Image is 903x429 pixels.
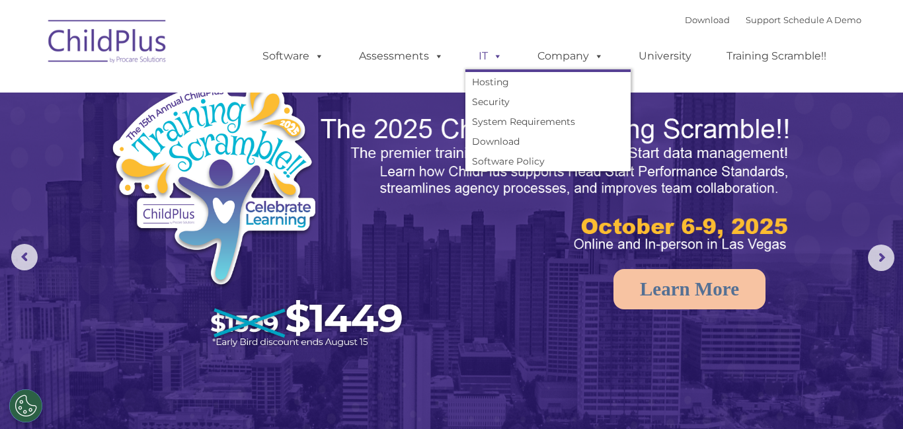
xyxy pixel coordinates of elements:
a: Software [249,43,337,69]
a: System Requirements [465,112,631,132]
a: University [625,43,705,69]
a: Assessments [346,43,457,69]
a: Schedule A Demo [783,15,861,25]
a: Company [524,43,617,69]
a: Support [746,15,781,25]
span: Phone number [184,141,240,151]
a: Download [685,15,730,25]
a: Security [465,92,631,112]
iframe: Chat Widget [837,366,903,429]
a: Training Scramble!! [713,43,840,69]
button: Cookies Settings [9,389,42,422]
a: Learn More [613,269,766,309]
a: Hosting [465,72,631,92]
a: Download [465,132,631,151]
a: IT [465,43,516,69]
span: Last name [184,87,224,97]
font: | [685,15,861,25]
a: Software Policy [465,151,631,171]
img: ChildPlus by Procare Solutions [42,11,174,77]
